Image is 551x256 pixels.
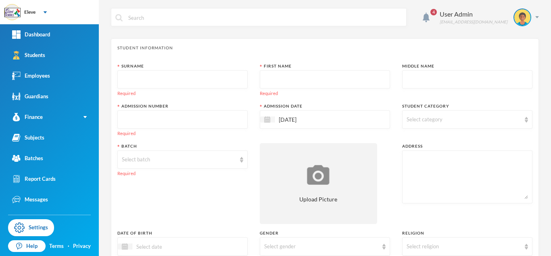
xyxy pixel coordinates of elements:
[12,51,45,59] div: Students
[117,103,248,109] div: Admission Number
[68,242,69,250] div: ·
[260,230,390,236] div: Gender
[12,154,43,163] div: Batches
[299,195,337,203] span: Upload Picture
[12,30,50,39] div: Dashboard
[127,8,402,27] input: Search
[12,175,56,183] div: Report Cards
[12,195,48,204] div: Messages
[115,14,123,21] img: search
[132,242,200,251] input: Select date
[8,240,46,252] a: Help
[73,242,91,250] a: Privacy
[402,143,532,149] div: Address
[275,115,342,124] input: Select date
[264,243,378,251] div: Select gender
[122,156,236,164] div: Select batch
[402,230,532,236] div: Religion
[24,8,35,16] div: Eleve
[12,113,43,121] div: Finance
[402,63,532,69] div: Middle Name
[117,91,136,96] small: Required
[260,63,390,69] div: First Name
[402,103,532,109] div: Student Category
[117,63,248,69] div: Surname
[4,4,21,21] img: logo
[440,9,507,19] div: User Admin
[117,143,248,149] div: Batch
[8,219,54,236] a: Settings
[407,116,442,123] span: Select category
[117,171,136,176] small: Required
[117,131,136,136] small: Required
[12,92,48,101] div: Guardians
[430,9,437,15] span: 4
[514,9,530,25] img: STUDENT
[305,164,332,186] img: upload
[12,133,44,142] div: Subjects
[440,19,507,25] div: [EMAIL_ADDRESS][DOMAIN_NAME]
[49,242,64,250] a: Terms
[260,91,278,96] small: Required
[407,243,521,251] div: Select religion
[260,103,390,109] div: Admission Date
[117,230,248,236] div: Date of Birth
[12,72,50,80] div: Employees
[117,45,532,51] div: Student Information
